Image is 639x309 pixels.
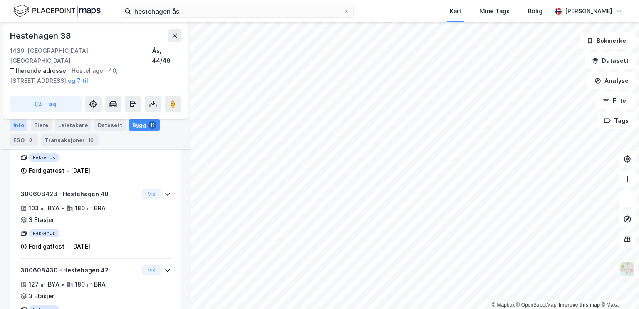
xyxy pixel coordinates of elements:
img: logo.f888ab2527a4732fd821a326f86c7f29.svg [13,4,101,18]
div: Kart [450,6,461,16]
a: Mapbox [492,302,515,308]
a: OpenStreetMap [516,302,557,308]
button: Vis [142,189,161,199]
div: • [61,281,64,288]
div: 127 ㎡ BYA [29,279,59,289]
div: Hestehagen 38 [10,29,72,42]
button: Vis [142,265,161,275]
div: Bygg [129,119,160,131]
div: Ferdigattest - [DATE] [29,166,90,176]
span: Tilhørende adresser: [10,67,72,74]
button: Datasett [585,52,636,69]
div: 3 [26,136,35,144]
div: Datasett [94,119,126,131]
div: 1430, [GEOGRAPHIC_DATA], [GEOGRAPHIC_DATA] [10,46,152,66]
div: 300608430 - Hestehagen 42 [20,265,139,275]
button: Bokmerker [580,32,636,49]
div: Info [10,119,27,131]
div: 103 ㎡ BYA [29,203,59,213]
iframe: Chat Widget [597,269,639,309]
button: Filter [596,92,636,109]
div: • [61,205,64,212]
input: Søk på adresse, matrikkel, gårdeiere, leietakere eller personer [131,5,343,17]
div: Transaksjoner [41,134,99,146]
button: Analyse [587,72,636,89]
div: Hestehagen 40, [STREET_ADDRESS] [10,66,175,86]
button: Tag [10,96,82,112]
div: Eiere [31,119,52,131]
div: Ferdigattest - [DATE] [29,242,90,252]
div: [PERSON_NAME] [565,6,612,16]
div: 3 Etasjer [29,291,54,301]
div: Leietakere [55,119,91,131]
div: 180 ㎡ BRA [75,279,106,289]
div: 11 [148,121,156,129]
div: Kontrollprogram for chat [597,269,639,309]
div: 3 Etasjer [29,215,54,225]
div: 180 ㎡ BRA [75,203,106,213]
a: Improve this map [559,302,600,308]
div: Bolig [528,6,542,16]
div: 16 [87,136,95,144]
button: Tags [597,112,636,129]
div: Ås, 44/46 [152,46,181,66]
img: Z [619,261,635,277]
div: 300608423 - Hestehagen 40 [20,189,139,199]
div: ESG [10,134,38,146]
div: Mine Tags [480,6,510,16]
